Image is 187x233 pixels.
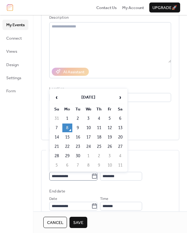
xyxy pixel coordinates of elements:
td: 15 [62,133,72,142]
td: 31 [52,114,62,123]
a: Settings [2,73,28,83]
th: Mo [62,105,72,114]
td: 1 [84,152,93,160]
td: 11 [94,124,104,132]
span: Form [6,88,16,94]
td: 21 [52,142,62,151]
th: Th [94,105,104,114]
span: My Events [6,22,25,28]
td: 13 [115,124,125,132]
span: ‹ [52,91,61,104]
a: Connect [2,33,28,43]
a: Design [2,60,28,70]
th: We [84,105,93,114]
button: Cancel [43,217,67,228]
td: 9 [73,124,83,132]
td: 28 [52,152,62,160]
td: 11 [115,161,125,170]
td: 2 [73,114,83,123]
td: 25 [94,142,104,151]
div: End date [49,188,65,194]
td: 14 [52,133,62,142]
span: Save [73,220,84,226]
td: 12 [105,124,115,132]
td: 18 [94,133,104,142]
td: 1 [62,114,72,123]
td: 8 [84,161,93,170]
td: 6 [62,161,72,170]
td: 6 [115,114,125,123]
td: 8 [62,124,72,132]
span: Contact Us [96,5,117,11]
span: Time [100,196,108,202]
span: › [116,91,125,104]
td: 26 [105,142,115,151]
td: 5 [105,114,115,123]
a: Form [2,86,28,96]
a: Contact Us [96,4,117,11]
a: My Events [2,20,28,30]
th: Su [52,105,62,114]
th: Tu [73,105,83,114]
td: 29 [62,152,72,160]
td: 10 [105,161,115,170]
div: Location [49,86,170,92]
span: Settings [6,75,21,81]
th: Fr [105,105,115,114]
td: 4 [94,114,104,123]
span: Date [49,196,57,202]
td: 3 [105,152,115,160]
div: Description [49,15,170,21]
span: Views [6,48,17,55]
td: 19 [105,133,115,142]
button: Save [70,217,87,228]
td: 23 [73,142,83,151]
span: Connect [6,35,22,41]
img: logo [7,4,13,11]
td: 7 [73,161,83,170]
td: 27 [115,142,125,151]
span: Cancel [47,220,63,226]
a: Views [2,46,28,56]
td: 2 [94,152,104,160]
td: 3 [84,114,93,123]
span: Upgrade 🚀 [152,5,177,11]
th: [DATE] [62,91,115,104]
td: 5 [52,161,62,170]
span: Design [6,62,19,68]
a: My Account [122,4,144,11]
button: Upgrade🚀 [149,2,180,12]
td: 17 [84,133,93,142]
td: 16 [73,133,83,142]
td: 10 [84,124,93,132]
td: 9 [94,161,104,170]
td: 22 [62,142,72,151]
td: 7 [52,124,62,132]
td: 20 [115,133,125,142]
td: 30 [73,152,83,160]
span: My Account [122,5,144,11]
td: 4 [115,152,125,160]
td: 24 [84,142,93,151]
th: Sa [115,105,125,114]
